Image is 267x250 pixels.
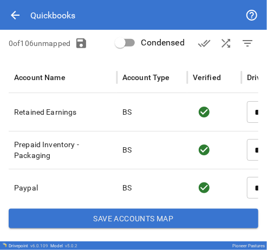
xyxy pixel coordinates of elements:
[65,244,77,248] span: v 5.0.2
[193,32,215,54] button: Verify Accounts
[198,37,211,50] span: done_all
[193,73,221,82] div: Verified
[215,32,237,54] button: AI Auto-Map Accounts
[14,73,66,82] div: Account Name
[219,37,232,50] span: shuffle
[9,38,70,49] p: 0 of 106 unmapped
[122,182,132,193] p: BS
[9,209,258,228] button: Save Accounts Map
[241,37,254,50] span: filter_list
[30,10,75,21] div: Quickbooks
[14,107,112,117] p: Retained Earnings
[237,32,258,54] button: Show Unmapped Accounts Only
[9,244,48,248] div: Drivepoint
[122,73,170,82] div: Account Type
[9,9,22,22] span: arrow_back
[232,244,265,248] div: Pioneer Pastures
[122,107,132,117] p: BS
[141,36,185,49] span: Condensed
[14,182,112,193] p: Paypal
[30,244,48,248] span: v 6.0.109
[50,244,77,248] div: Model
[122,144,132,155] p: BS
[2,243,6,247] img: Drivepoint
[14,139,112,161] p: Prepaid Inventory - Packaging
